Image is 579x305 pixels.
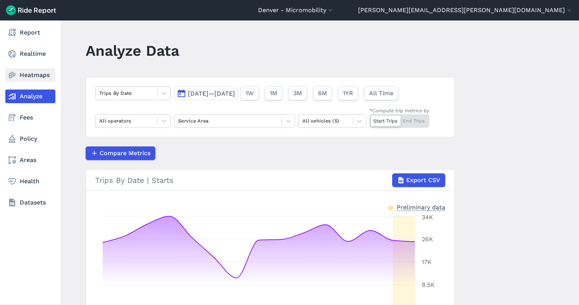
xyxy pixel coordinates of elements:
[5,47,55,61] a: Realtime
[265,86,282,100] button: 1M
[422,258,432,266] tspan: 17K
[100,149,150,158] span: Compare Metrics
[422,214,433,221] tspan: 34K
[422,281,435,288] tspan: 8.5K
[313,86,332,100] button: 6M
[270,89,277,98] span: 1M
[258,6,334,15] button: Denver - Micromobility
[338,86,358,100] button: 1YR
[6,5,56,15] img: Ride Report
[318,89,327,98] span: 6M
[246,89,254,98] span: 1W
[5,68,55,82] a: Heatmaps
[293,89,302,98] span: 3M
[86,40,179,61] h1: Analyze Data
[5,90,55,103] a: Analyze
[364,86,398,100] button: All Time
[86,146,155,160] button: Compare Metrics
[369,107,429,114] div: *Compute trip metrics by
[369,89,393,98] span: All Time
[5,175,55,188] a: Health
[188,90,235,97] span: [DATE]—[DATE]
[241,86,259,100] button: 1W
[95,173,445,187] div: Trips By Date | Starts
[5,153,55,167] a: Areas
[5,132,55,146] a: Policy
[343,89,353,98] span: 1YR
[5,26,55,39] a: Report
[358,6,573,15] button: [PERSON_NAME][EMAIL_ADDRESS][PERSON_NAME][DOMAIN_NAME]
[5,196,55,209] a: Datasets
[397,203,445,211] div: Preliminary data
[5,111,55,124] a: Fees
[288,86,307,100] button: 3M
[422,236,433,243] tspan: 26K
[392,173,445,187] button: Export CSV
[406,176,440,185] span: Export CSV
[174,86,238,100] button: [DATE]—[DATE]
